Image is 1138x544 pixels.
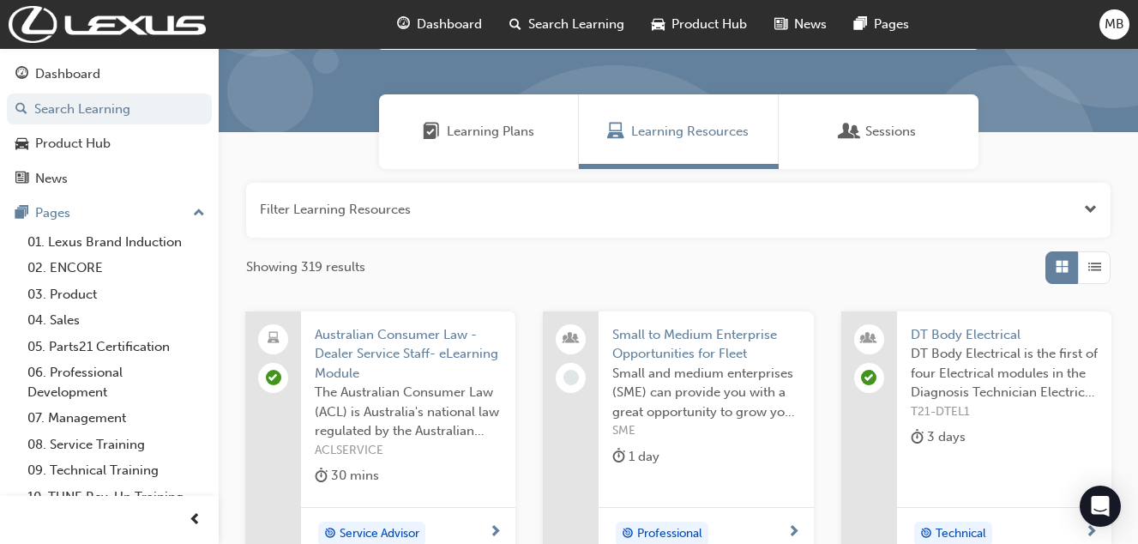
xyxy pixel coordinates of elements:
div: Open Intercom Messenger [1080,486,1121,527]
span: car-icon [15,136,28,152]
span: DT Body Electrical [911,325,1098,345]
a: 01. Lexus Brand Induction [21,229,212,256]
a: Product Hub [7,128,212,160]
a: 04. Sales [21,307,212,334]
span: Search Learning [528,15,624,34]
span: Learning Resources [607,122,624,142]
span: pages-icon [15,206,28,221]
span: guage-icon [15,67,28,82]
div: Pages [35,203,70,223]
span: up-icon [193,202,205,225]
span: T21-DTEL1 [911,402,1098,422]
a: 02. ENCORE [21,255,212,281]
span: next-icon [489,525,502,541]
button: MB [1099,9,1129,39]
span: search-icon [509,14,521,35]
div: News [35,169,68,189]
span: Technical [936,524,986,544]
a: 03. Product [21,281,212,308]
a: 06. Professional Development [21,360,212,405]
span: Professional [637,524,702,544]
span: duration-icon [612,446,625,468]
a: car-iconProduct Hub [638,7,761,42]
a: news-iconNews [761,7,840,42]
span: guage-icon [397,14,410,35]
span: news-icon [15,172,28,187]
span: duration-icon [315,465,328,487]
a: Search Learning [7,94,212,125]
span: news-icon [774,14,787,35]
span: Service Advisor [340,524,419,544]
button: Pages [7,197,212,229]
div: 1 day [612,446,659,468]
a: 08. Service Training [21,432,212,458]
a: 05. Parts21 Certification [21,334,212,360]
a: 07. Management [21,405,212,432]
span: duration-icon [911,426,924,448]
span: DT Body Electrical is the first of four Electrical modules in the Diagnosis Technician Electrical... [911,344,1098,402]
button: Open the filter [1084,200,1097,220]
a: 10. TUNE Rev-Up Training [21,484,212,511]
a: pages-iconPages [840,7,923,42]
div: Product Hub [35,134,111,154]
span: people-icon [565,328,577,350]
a: News [7,163,212,195]
span: pages-icon [854,14,867,35]
span: Small to Medium Enterprise Opportunities for Fleet [612,325,799,364]
div: Dashboard [35,64,100,84]
span: MB [1105,15,1124,34]
a: Dashboard [7,58,212,90]
span: Showing 319 results [246,257,365,277]
span: next-icon [1085,525,1098,541]
span: prev-icon [189,510,202,531]
a: guage-iconDashboard [383,7,496,42]
span: Product Hub [671,15,747,34]
span: SME [612,421,799,441]
span: Dashboard [417,15,482,34]
span: people-icon [863,328,875,350]
span: ACLSERVICE [315,441,502,461]
div: 30 mins [315,465,379,487]
span: Learning Plans [447,122,534,142]
a: 09. Technical Training [21,457,212,484]
a: Learning ResourcesLearning Resources [579,94,779,169]
span: car-icon [652,14,665,35]
span: learningRecordVerb_PASS-icon [266,370,281,385]
a: SessionsSessions [779,94,978,169]
a: search-iconSearch Learning [496,7,638,42]
span: search-icon [15,102,27,118]
span: Grid [1056,257,1069,277]
span: Australian Consumer Law - Dealer Service Staff- eLearning Module [315,325,502,384]
span: Learning Plans [423,122,440,142]
span: laptop-icon [268,328,280,350]
span: learningRecordVerb_ATTEND-icon [861,370,876,385]
span: News [794,15,827,34]
span: next-icon [787,525,800,541]
span: Sessions [841,122,858,142]
img: Trak [9,6,206,43]
span: Small and medium enterprises (SME) can provide you with a great opportunity to grow your business... [612,364,799,422]
span: Sessions [865,122,916,142]
button: DashboardSearch LearningProduct HubNews [7,55,212,197]
div: 3 days [911,426,966,448]
span: The Australian Consumer Law (ACL) is Australia's national law regulated by the Australian Competi... [315,383,502,441]
span: Learning Resources [631,122,749,142]
span: Pages [874,15,909,34]
span: learningRecordVerb_NONE-icon [563,370,579,385]
a: Learning PlansLearning Plans [379,94,579,169]
span: List [1088,257,1101,277]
